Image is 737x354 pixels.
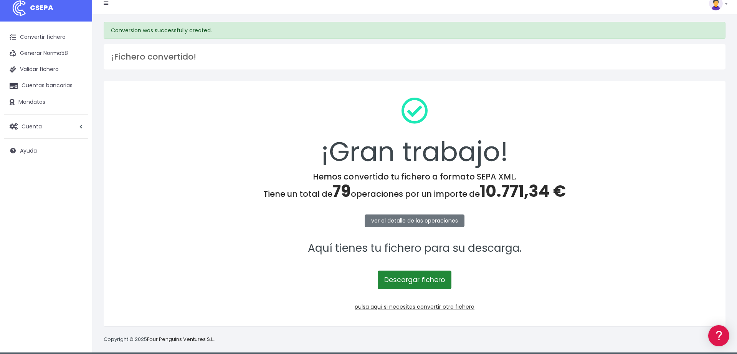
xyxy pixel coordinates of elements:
[8,196,146,208] a: API
[4,143,88,159] a: Ayuda
[8,53,146,61] div: Información general
[114,240,716,257] p: Aquí tienes tu fichero para su descarga.
[4,61,88,78] a: Validar fichero
[8,65,146,77] a: Información general
[4,118,88,135] a: Cuenta
[30,3,53,12] span: CSEPA
[21,122,42,130] span: Cuenta
[104,336,215,344] p: Copyright © 2025 .
[8,206,146,219] button: Contáctanos
[104,22,725,39] div: Conversion was successfully created.
[8,153,146,160] div: Facturación
[114,172,716,201] h4: Hemos convertido tu fichero a formato SEPA XML. Tiene un total de operaciones por un importe de
[4,29,88,45] a: Convertir fichero
[8,121,146,133] a: Videotutoriales
[20,147,37,155] span: Ayuda
[8,97,146,109] a: Formatos
[8,165,146,177] a: General
[8,109,146,121] a: Problemas habituales
[8,85,146,92] div: Convertir ficheros
[4,45,88,61] a: Generar Norma58
[8,184,146,192] div: Programadores
[4,78,88,94] a: Cuentas bancarias
[355,303,474,311] a: pulsa aquí si necesitas convertir otro fichero
[106,221,148,229] a: POWERED BY ENCHANT
[4,94,88,110] a: Mandatos
[378,271,451,289] a: Descargar fichero
[147,336,214,343] a: Four Penguins Ventures S.L.
[480,180,566,203] span: 10.771,34 €
[365,214,464,227] a: ver el detalle de las operaciones
[332,180,351,203] span: 79
[111,52,718,62] h3: ¡Fichero convertido!
[8,133,146,145] a: Perfiles de empresas
[114,91,716,172] div: ¡Gran trabajo!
